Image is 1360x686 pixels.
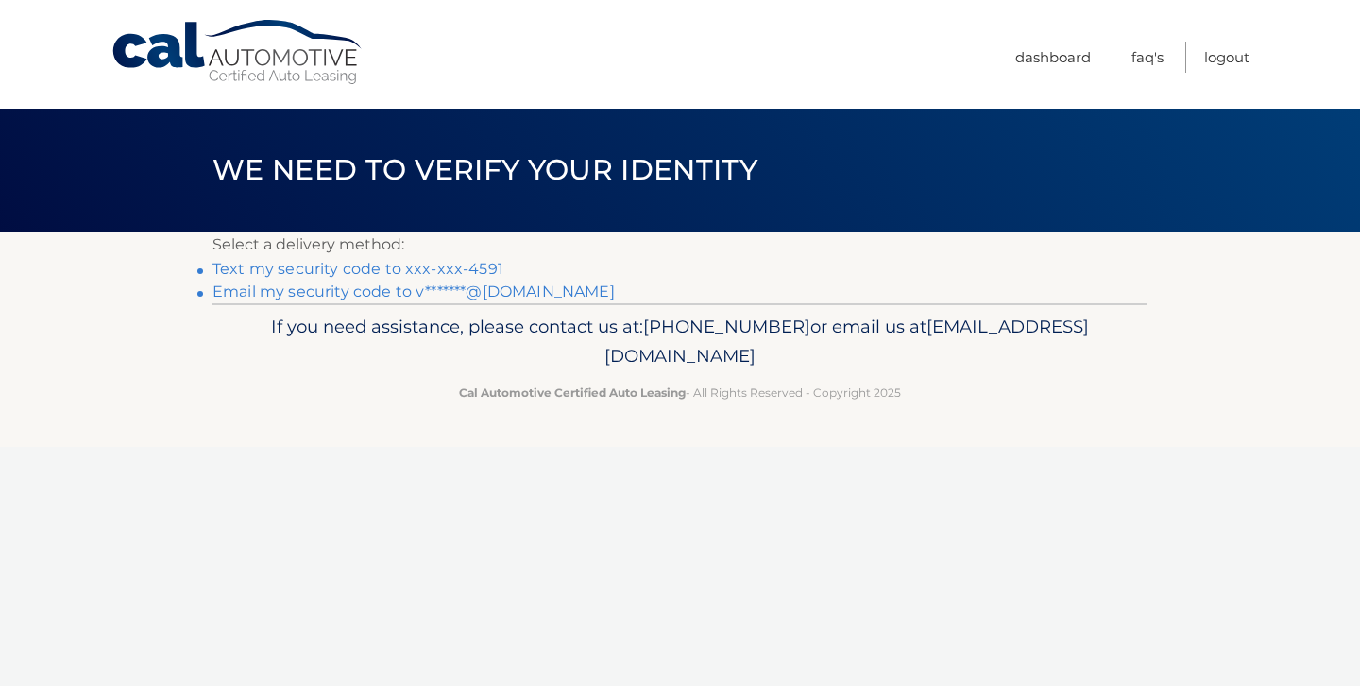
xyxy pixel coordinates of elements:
[212,260,503,278] a: Text my security code to xxx-xxx-4591
[212,283,615,300] a: Email my security code to v*******@[DOMAIN_NAME]
[225,312,1135,372] p: If you need assistance, please contact us at: or email us at
[212,152,757,187] span: We need to verify your identity
[212,232,1147,258] p: Select a delivery method:
[1015,42,1091,73] a: Dashboard
[1131,42,1164,73] a: FAQ's
[1204,42,1249,73] a: Logout
[459,386,686,400] strong: Cal Automotive Certified Auto Leasing
[225,383,1135,403] p: - All Rights Reserved - Copyright 2025
[643,316,810,337] span: [PHONE_NUMBER]
[110,19,365,86] a: Cal Automotive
